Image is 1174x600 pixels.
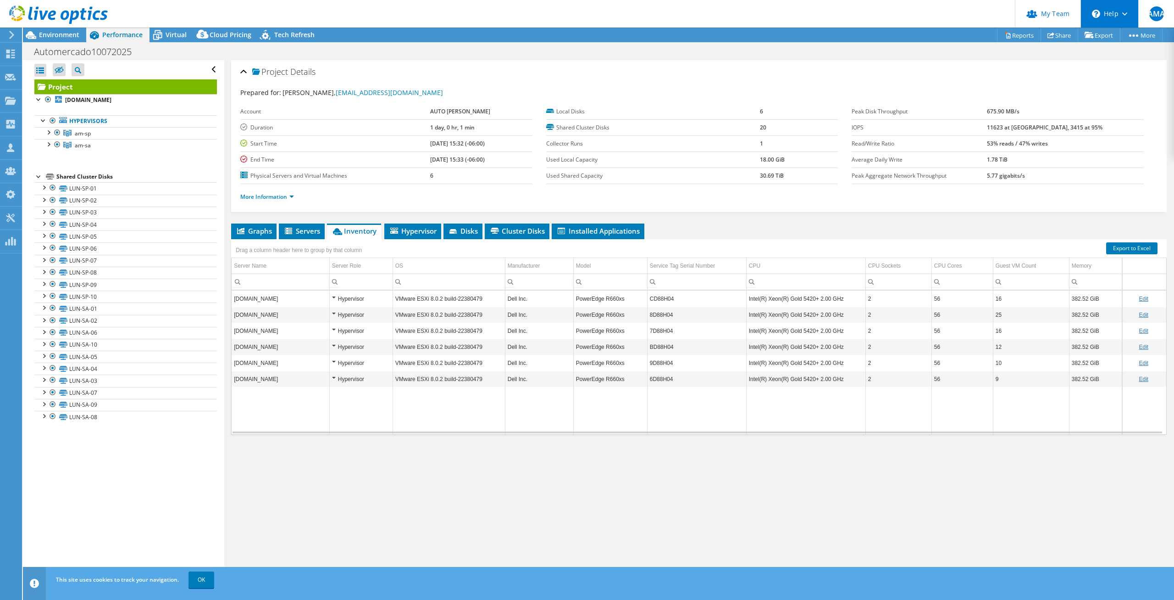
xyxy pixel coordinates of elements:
[332,374,390,385] div: Hypervisor
[650,260,715,271] div: Service Tag Serial Number
[746,323,865,339] td: Column CPU, Value Intel(R) Xeon(R) Gold 5420+ 2.00 GHz
[993,291,1069,307] td: Column Guest VM Count, Value 16
[430,172,433,179] b: 6
[393,355,505,371] td: Column OS, Value VMware ESXi 8.0.2 build-22380479
[329,258,393,274] td: Server Role Column
[282,88,443,97] span: [PERSON_NAME],
[102,30,143,39] span: Performance
[329,323,393,339] td: Column Server Role, Value Hypervisor
[332,260,361,271] div: Server Role
[993,323,1069,339] td: Column Guest VM Count, Value 16
[987,156,1008,163] b: 1.78 TiB
[448,226,478,236] span: Disks
[576,260,591,271] div: Model
[1069,355,1125,371] td: Column Memory, Value 382.52 GiB
[760,140,763,147] b: 1
[34,327,217,339] a: LUN-SA-06
[987,107,1019,115] b: 675.90 MB/s
[489,226,545,236] span: Cluster Disks
[573,307,647,323] td: Column Model, Value PowerEdge R660xs
[393,371,505,387] td: Column OS, Value VMware ESXi 8.0.2 build-22380479
[34,79,217,94] a: Project
[505,355,573,371] td: Column Manufacturer, Value Dell Inc.
[240,171,430,180] label: Physical Servers and Virtual Machines
[1139,296,1148,302] a: Edit
[573,274,647,290] td: Column Model, Filter cell
[56,576,179,583] span: This site uses cookies to track your navigation.
[329,355,393,371] td: Column Server Role, Value Hypervisor
[746,307,865,323] td: Column CPU, Value Intel(R) Xeon(R) Gold 5420+ 2.00 GHz
[232,258,329,274] td: Server Name Column
[332,309,390,320] div: Hypervisor
[573,355,647,371] td: Column Model, Value PowerEdge R660xs
[865,258,931,274] td: CPU Sockets Column
[573,291,647,307] td: Column Model, Value PowerEdge R660xs
[232,371,329,387] td: Column Server Name, Value esxi-sa-2.automercados.com
[647,371,746,387] td: Column Service Tag Serial Number, Value 6D88H04
[931,323,993,339] td: Column CPU Cores, Value 56
[240,88,281,97] label: Prepared for:
[760,107,763,115] b: 6
[329,274,393,290] td: Column Server Role, Filter cell
[240,155,430,164] label: End Time
[852,155,987,164] label: Average Daily Write
[240,193,294,201] a: More Information
[75,129,91,137] span: am-sp
[34,255,217,267] a: LUN-SP-07
[1069,371,1125,387] td: Column Memory, Value 382.52 GiB
[1069,258,1125,274] td: Memory Column
[993,355,1069,371] td: Column Guest VM Count, Value 10
[1041,28,1078,42] a: Share
[505,274,573,290] td: Column Manufacturer, Filter cell
[573,258,647,274] td: Model Column
[931,291,993,307] td: Column CPU Cores, Value 56
[865,291,931,307] td: Column CPU Sockets, Value 2
[865,339,931,355] td: Column CPU Sockets, Value 2
[647,274,746,290] td: Column Service Tag Serial Number, Filter cell
[283,226,320,236] span: Servers
[393,291,505,307] td: Column OS, Value VMware ESXi 8.0.2 build-22380479
[1092,10,1100,18] svg: \n
[993,258,1069,274] td: Guest VM Count Column
[56,171,217,182] div: Shared Cluster Disks
[30,47,146,57] h1: Automercado10072025
[1120,28,1163,42] a: More
[760,123,766,131] b: 20
[647,291,746,307] td: Column Service Tag Serial Number, Value CD88H04
[573,323,647,339] td: Column Model, Value PowerEdge R660xs
[987,172,1025,179] b: 5.77 gigabits/s
[430,156,485,163] b: [DATE] 15:33 (-06:00)
[329,307,393,323] td: Column Server Role, Value Hypervisor
[1139,376,1148,382] a: Edit
[34,279,217,291] a: LUN-SP-09
[34,399,217,411] a: LUN-SA-09
[34,315,217,327] a: LUN-SA-02
[931,274,993,290] td: Column CPU Cores, Filter cell
[389,226,437,236] span: Hypervisor
[34,303,217,314] a: LUN-SA-01
[332,342,390,353] div: Hypervisor
[865,355,931,371] td: Column CPU Sockets, Value 2
[65,96,111,104] b: [DOMAIN_NAME]
[647,307,746,323] td: Column Service Tag Serial Number, Value 8D88H04
[34,139,217,151] a: am-sa
[188,572,214,588] a: OK
[993,371,1069,387] td: Column Guest VM Count, Value 9
[993,274,1069,290] td: Column Guest VM Count, Filter cell
[34,339,217,351] a: LUN-SA-10
[236,226,272,236] span: Graphs
[1072,260,1091,271] div: Memory
[234,260,266,271] div: Server Name
[746,291,865,307] td: Column CPU, Value Intel(R) Xeon(R) Gold 5420+ 2.00 GHz
[34,242,217,254] a: LUN-SP-06
[240,123,430,132] label: Duration
[546,155,760,164] label: Used Local Capacity
[852,107,987,116] label: Peak Disk Throughput
[573,339,647,355] td: Column Model, Value PowerEdge R660xs
[232,355,329,371] td: Column Server Name, Value esxi-sa-3.automercados.com
[39,30,79,39] span: Environment
[34,127,217,139] a: am-sp
[240,139,430,148] label: Start Time
[647,355,746,371] td: Column Service Tag Serial Number, Value 9D88H04
[546,139,760,148] label: Collector Runs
